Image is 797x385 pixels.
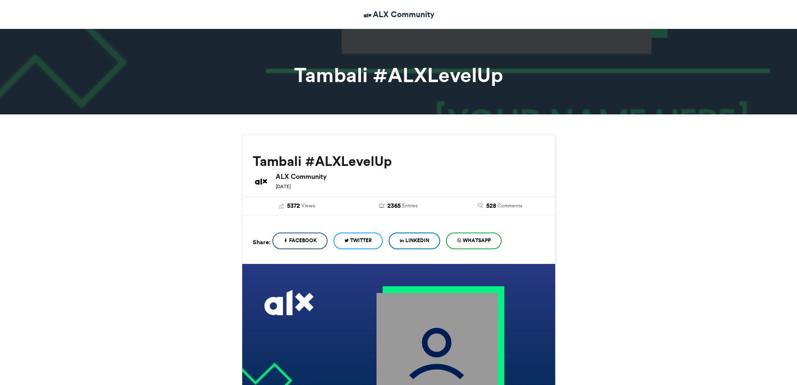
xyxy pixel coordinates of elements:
span: Entries [402,202,418,209]
h5: Share: [253,237,271,248]
h1: Tambali #ALXLevelUp [167,65,631,85]
span: Facebook [289,237,317,244]
img: ALX Community [362,10,373,21]
span: Comments [497,202,522,209]
a: 528 Comments [456,202,545,211]
a: ALX Community [362,8,435,21]
span: 2365 [387,202,401,211]
h2: Tambali #ALXLevelUp [253,154,545,169]
span: WhatsApp [463,237,491,244]
a: 2365 Entries [354,202,443,211]
a: LinkedIn [389,233,440,249]
small: [DATE] [276,183,291,189]
a: WhatsApp [446,233,502,249]
span: 528 [486,202,496,211]
a: 5372 Views [253,202,342,211]
span: 5372 [287,202,300,211]
a: Facebook [272,233,328,249]
h6: ALX Community [276,173,545,180]
span: Views [301,202,315,209]
img: ALX Community [253,173,269,190]
span: Twitter [350,237,372,244]
a: Twitter [333,233,383,249]
span: LinkedIn [405,237,429,244]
